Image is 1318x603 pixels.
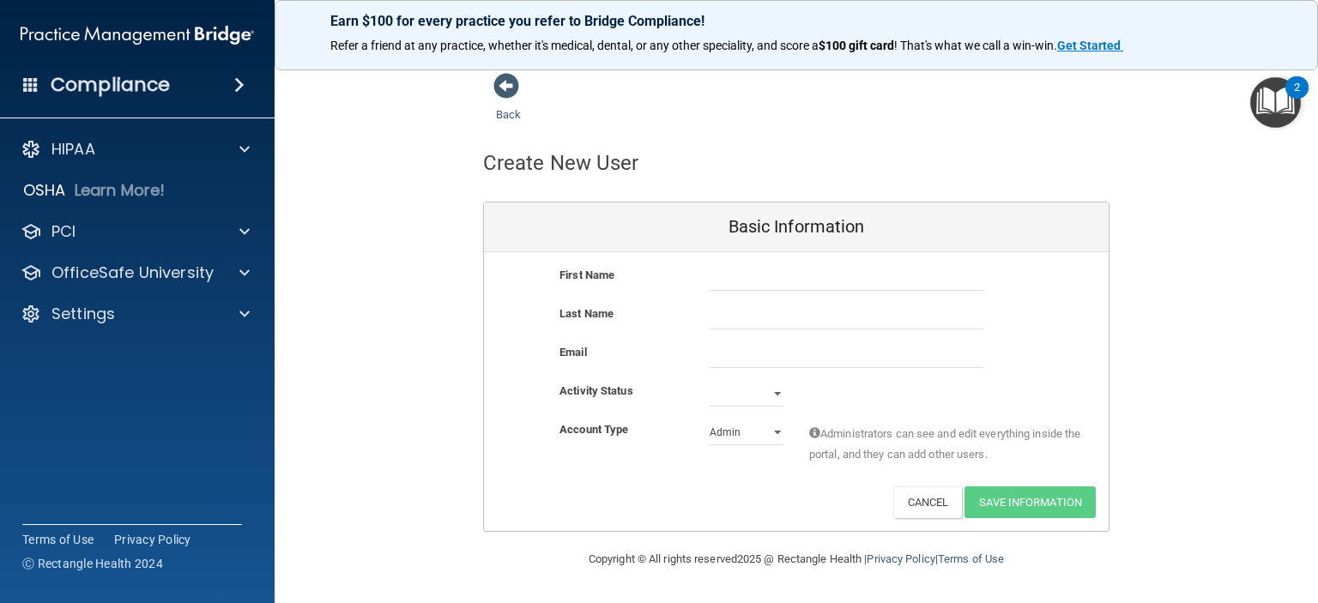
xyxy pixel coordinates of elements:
a: Privacy Policy [867,552,934,565]
a: Settings [21,304,250,324]
a: Terms of Use [938,552,1004,565]
span: ! That's what we call a win-win. [894,39,1057,52]
p: Earn $100 for every practice you refer to Bridge Compliance! [330,13,1262,29]
button: Save Information [964,486,1096,518]
strong: $100 gift card [819,39,894,52]
a: HIPAA [21,139,250,160]
b: First Name [559,268,614,281]
a: OfficeSafe University [21,262,250,283]
p: Learn More! [75,180,166,201]
b: Activity Status [559,384,633,397]
a: Terms of Use [22,531,94,548]
a: Back [496,87,521,121]
div: 2 [1294,87,1300,110]
a: Privacy Policy [114,531,191,548]
a: PCI [21,221,250,242]
b: Last Name [559,307,614,320]
h4: Create New User [483,152,639,174]
b: Email [559,346,587,359]
p: OfficeSafe University [51,262,214,283]
button: Open Resource Center, 2 new notifications [1250,77,1301,128]
span: Administrators can see and edit everything inside the portal, and they can add other users. [809,424,1083,465]
b: Account Type [559,423,628,436]
a: Get Started [1057,39,1123,52]
div: Copyright © All rights reserved 2025 @ Rectangle Health | | [483,532,1109,587]
span: Refer a friend at any practice, whether it's medical, dental, or any other speciality, and score a [330,39,819,52]
strong: Get Started [1057,39,1121,52]
button: Cancel [893,486,963,518]
p: PCI [51,221,76,242]
p: HIPAA [51,139,95,160]
img: PMB logo [21,18,254,52]
h4: Compliance [51,73,170,97]
p: OSHA [23,180,66,201]
span: Ⓒ Rectangle Health 2024 [22,555,163,572]
div: Basic Information [484,202,1109,252]
p: Settings [51,304,115,324]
